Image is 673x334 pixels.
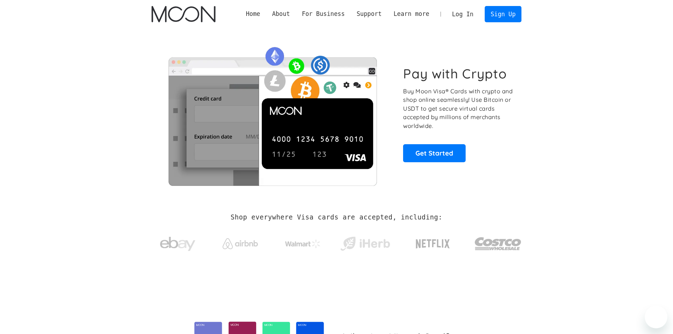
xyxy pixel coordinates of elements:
div: About [266,10,296,18]
img: Netflix [415,235,450,253]
div: For Business [302,10,344,18]
p: Buy Moon Visa® Cards with crypto and shop online seamlessly! Use Bitcoin or USDT to get secure vi... [403,87,514,130]
h1: Pay with Crypto [403,66,507,82]
img: Moon Logo [152,6,216,22]
img: ebay [160,233,195,255]
img: Walmart [285,240,320,248]
div: Learn more [394,10,429,18]
div: About [272,10,290,18]
a: Get Started [403,144,466,162]
a: Costco [474,223,522,260]
div: Learn more [388,10,435,18]
a: Sign Up [485,6,521,22]
div: For Business [296,10,351,18]
div: Support [351,10,388,18]
a: ebay [152,226,204,259]
a: Log In [446,6,479,22]
img: iHerb [339,235,391,253]
a: Home [240,10,266,18]
div: Support [356,10,382,18]
a: Walmart [276,233,329,252]
iframe: Button to launch messaging window [645,306,667,328]
a: iHerb [339,228,391,257]
img: Moon Cards let you spend your crypto anywhere Visa is accepted. [152,42,394,186]
a: Netflix [401,228,465,256]
img: Costco [474,230,522,257]
img: Airbnb [223,238,258,249]
a: Airbnb [214,231,266,253]
a: home [152,6,216,22]
h2: Shop everywhere Visa cards are accepted, including: [231,213,442,221]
